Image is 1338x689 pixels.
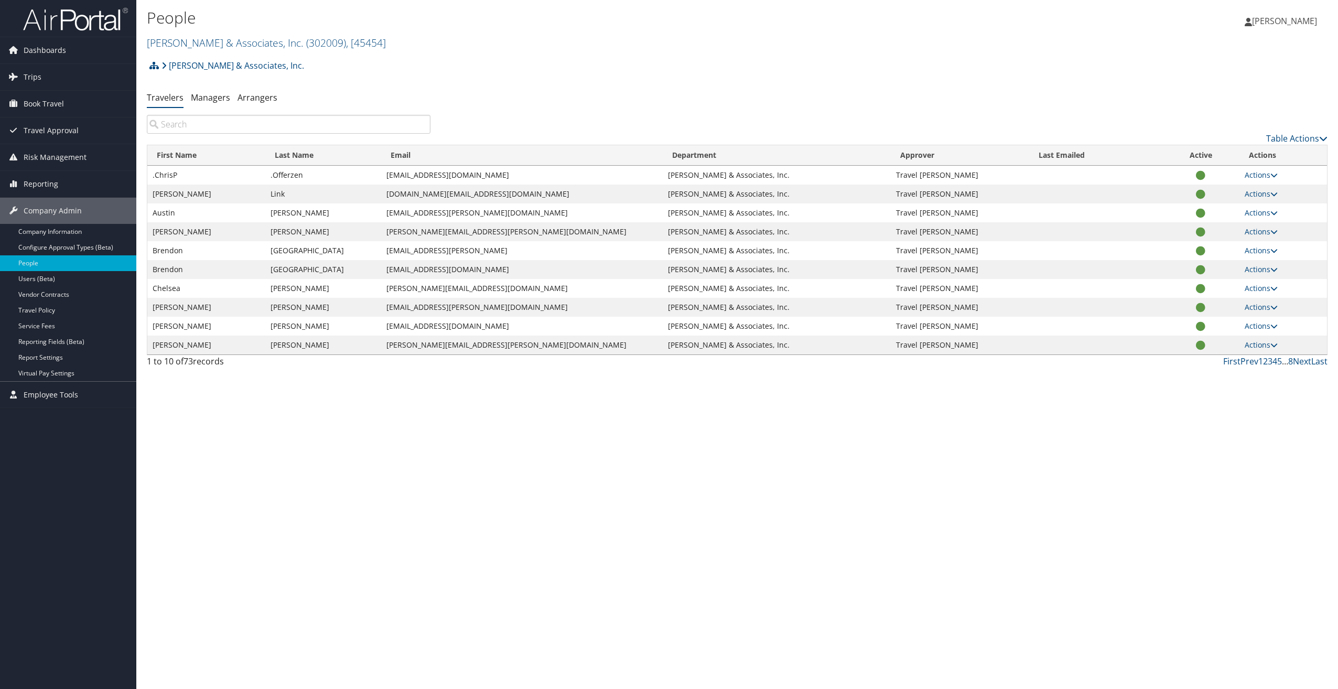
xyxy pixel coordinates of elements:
[265,203,381,222] td: [PERSON_NAME]
[663,185,891,203] td: [PERSON_NAME] & Associates, Inc.
[147,279,265,298] td: Chelsea
[23,7,128,31] img: airportal-logo.png
[1223,356,1240,367] a: First
[1245,321,1278,331] a: Actions
[1258,356,1263,367] a: 1
[184,356,193,367] span: 73
[147,145,265,166] th: First Name: activate to sort column descending
[265,166,381,185] td: .Offerzen
[24,171,58,197] span: Reporting
[663,260,891,279] td: [PERSON_NAME] & Associates, Inc.
[265,241,381,260] td: [GEOGRAPHIC_DATA]
[1268,356,1272,367] a: 3
[381,279,662,298] td: [PERSON_NAME][EMAIL_ADDRESS][DOMAIN_NAME]
[147,115,430,134] input: Search
[147,260,265,279] td: Brendon
[24,382,78,408] span: Employee Tools
[238,92,277,103] a: Arrangers
[381,203,662,222] td: [EMAIL_ADDRESS][PERSON_NAME][DOMAIN_NAME]
[891,298,1030,317] td: Travel [PERSON_NAME]
[265,145,381,166] th: Last Name: activate to sort column ascending
[663,317,891,336] td: [PERSON_NAME] & Associates, Inc.
[1263,356,1268,367] a: 2
[24,198,82,224] span: Company Admin
[891,279,1030,298] td: Travel [PERSON_NAME]
[1162,145,1239,166] th: Active: activate to sort column ascending
[891,260,1030,279] td: Travel [PERSON_NAME]
[1245,302,1278,312] a: Actions
[1245,264,1278,274] a: Actions
[147,36,386,50] a: [PERSON_NAME] & Associates, Inc.
[1245,245,1278,255] a: Actions
[1288,356,1293,367] a: 8
[265,260,381,279] td: [GEOGRAPHIC_DATA]
[24,91,64,117] span: Book Travel
[147,241,265,260] td: Brendon
[265,317,381,336] td: [PERSON_NAME]
[147,185,265,203] td: [PERSON_NAME]
[1311,356,1328,367] a: Last
[265,185,381,203] td: Link
[381,166,662,185] td: [EMAIL_ADDRESS][DOMAIN_NAME]
[1266,133,1328,144] a: Table Actions
[891,317,1030,336] td: Travel [PERSON_NAME]
[891,185,1030,203] td: Travel [PERSON_NAME]
[147,298,265,317] td: [PERSON_NAME]
[147,355,430,373] div: 1 to 10 of records
[265,279,381,298] td: [PERSON_NAME]
[1245,227,1278,236] a: Actions
[1240,356,1258,367] a: Prev
[891,336,1030,354] td: Travel [PERSON_NAME]
[147,203,265,222] td: Austin
[663,279,891,298] td: [PERSON_NAME] & Associates, Inc.
[663,203,891,222] td: [PERSON_NAME] & Associates, Inc.
[265,336,381,354] td: [PERSON_NAME]
[891,241,1030,260] td: Travel [PERSON_NAME]
[663,222,891,241] td: [PERSON_NAME] & Associates, Inc.
[381,241,662,260] td: [EMAIL_ADDRESS][PERSON_NAME]
[1272,356,1277,367] a: 4
[24,117,79,144] span: Travel Approval
[1282,356,1288,367] span: …
[346,36,386,50] span: , [ 45454 ]
[381,336,662,354] td: [PERSON_NAME][EMAIL_ADDRESS][PERSON_NAME][DOMAIN_NAME]
[24,37,66,63] span: Dashboards
[24,144,87,170] span: Risk Management
[1252,15,1317,27] span: [PERSON_NAME]
[663,145,891,166] th: Department: activate to sort column ascending
[381,260,662,279] td: [EMAIL_ADDRESS][DOMAIN_NAME]
[381,317,662,336] td: [EMAIL_ADDRESS][DOMAIN_NAME]
[147,92,184,103] a: Travelers
[663,298,891,317] td: [PERSON_NAME] & Associates, Inc.
[147,166,265,185] td: .ChrisP
[891,222,1030,241] td: Travel [PERSON_NAME]
[147,336,265,354] td: [PERSON_NAME]
[891,166,1030,185] td: Travel [PERSON_NAME]
[1245,170,1278,180] a: Actions
[381,185,662,203] td: [DOMAIN_NAME][EMAIL_ADDRESS][DOMAIN_NAME]
[663,241,891,260] td: [PERSON_NAME] & Associates, Inc.
[24,64,41,90] span: Trips
[1245,5,1328,37] a: [PERSON_NAME]
[663,336,891,354] td: [PERSON_NAME] & Associates, Inc.
[161,55,304,76] a: [PERSON_NAME] & Associates, Inc.
[1293,356,1311,367] a: Next
[891,203,1030,222] td: Travel [PERSON_NAME]
[191,92,230,103] a: Managers
[381,298,662,317] td: [EMAIL_ADDRESS][PERSON_NAME][DOMAIN_NAME]
[1277,356,1282,367] a: 5
[147,317,265,336] td: [PERSON_NAME]
[381,222,662,241] td: [PERSON_NAME][EMAIL_ADDRESS][PERSON_NAME][DOMAIN_NAME]
[891,145,1030,166] th: Approver
[147,222,265,241] td: [PERSON_NAME]
[265,298,381,317] td: [PERSON_NAME]
[1239,145,1327,166] th: Actions
[306,36,346,50] span: ( 302009 )
[663,166,891,185] td: [PERSON_NAME] & Associates, Inc.
[1245,283,1278,293] a: Actions
[1245,340,1278,350] a: Actions
[147,7,934,29] h1: People
[265,222,381,241] td: [PERSON_NAME]
[1245,208,1278,218] a: Actions
[1029,145,1162,166] th: Last Emailed: activate to sort column ascending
